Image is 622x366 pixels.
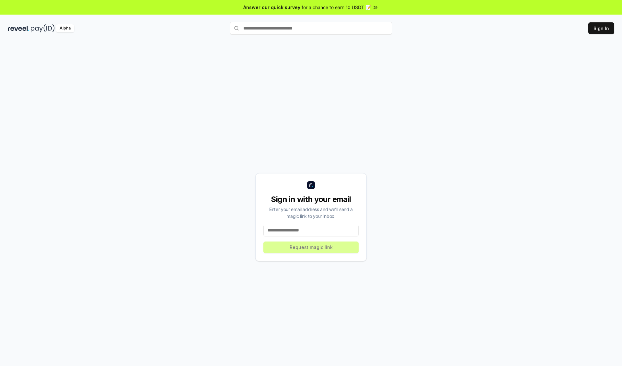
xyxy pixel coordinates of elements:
img: reveel_dark [8,24,29,32]
div: Enter your email address and we’ll send a magic link to your inbox. [263,206,359,219]
button: Sign In [588,22,614,34]
img: logo_small [307,181,315,189]
img: pay_id [31,24,55,32]
span: Answer our quick survey [243,4,300,11]
div: Alpha [56,24,74,32]
div: Sign in with your email [263,194,359,205]
span: for a chance to earn 10 USDT 📝 [302,4,371,11]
